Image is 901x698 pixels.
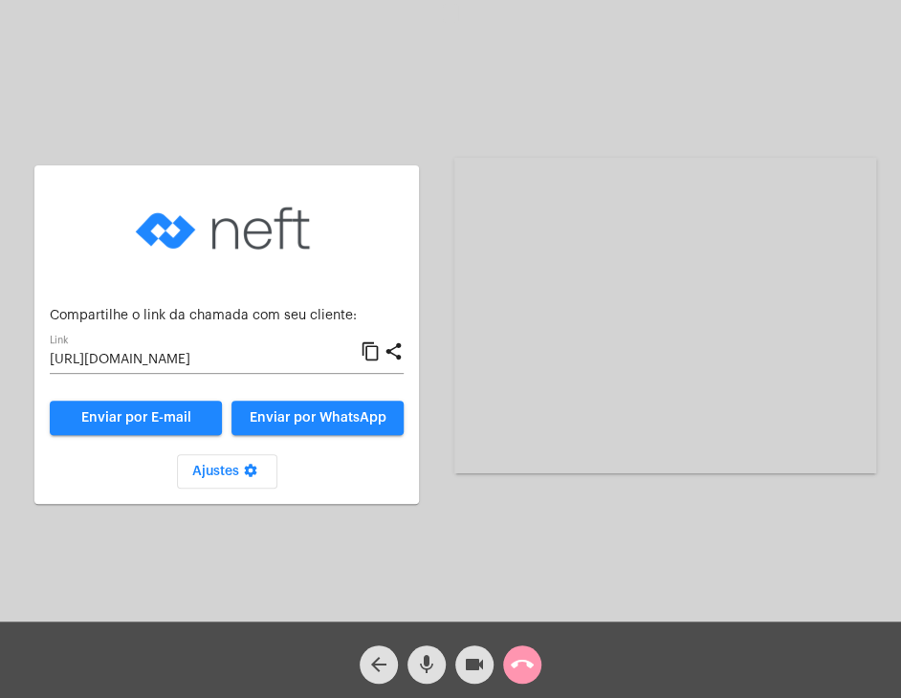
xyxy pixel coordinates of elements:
mat-icon: videocam [463,653,486,676]
mat-icon: arrow_back [367,653,390,676]
button: Ajustes [177,454,277,489]
mat-icon: call_end [511,653,534,676]
button: Enviar por WhatsApp [231,401,404,435]
span: Enviar por E-mail [81,411,191,425]
mat-icon: content_copy [361,340,381,363]
mat-icon: settings [239,463,262,486]
span: Ajustes [192,465,262,478]
mat-icon: mic [415,653,438,676]
p: Compartilhe o link da chamada com seu cliente: [50,309,404,323]
a: Enviar por E-mail [50,401,222,435]
span: Enviar por WhatsApp [250,411,386,425]
img: logo-neft-novo-2.png [131,181,322,276]
mat-icon: share [384,340,404,363]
